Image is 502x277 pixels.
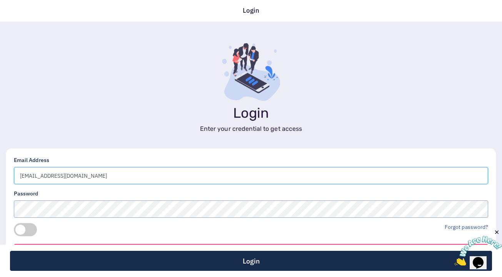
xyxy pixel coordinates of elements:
[454,229,502,265] iframe: chat widget
[14,190,38,198] label: Password
[445,224,488,230] a: Forgot password?
[14,156,49,164] label: Email Address
[6,105,496,121] h1: Login
[10,251,492,271] button: Login
[239,6,263,16] div: Login
[14,244,488,264] a: Continue with your Gmail
[6,125,496,132] h5: Enter your credential to get access
[14,167,488,184] input: Email Address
